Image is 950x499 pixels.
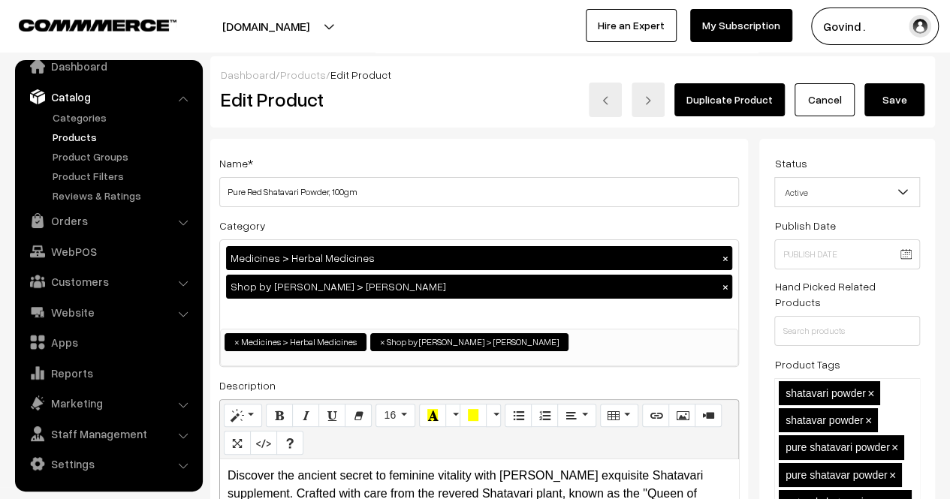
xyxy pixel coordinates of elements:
span: × [865,414,872,427]
a: Cancel [795,83,855,116]
label: Description [219,377,276,393]
button: Bold (CTRL+B) [266,404,293,428]
a: Dashboard [221,68,276,81]
span: × [380,335,385,349]
span: × [889,469,896,482]
img: left-arrow.png [601,96,610,105]
label: Hand Picked Related Products [774,278,920,310]
input: Publish Date [774,239,920,269]
button: Code View [250,431,277,455]
button: Full Screen [224,431,251,455]
a: Orders [19,207,198,234]
button: Font Size [375,404,415,428]
span: × [891,441,898,454]
a: Products [49,129,198,145]
a: Catalog [19,83,198,110]
a: Duplicate Product [674,83,785,116]
a: Customers [19,268,198,295]
button: Save [864,83,924,116]
li: Shop by Gaushala > Surbhi - Shivram Swadeshi Utpad [370,333,568,351]
img: user [909,15,931,38]
button: Govind . [811,8,939,45]
input: Name [219,177,739,207]
a: Products [280,68,326,81]
button: × [718,251,731,265]
h2: Edit Product [221,88,501,111]
button: Help [276,431,303,455]
span: pure shatavari powder [786,441,890,453]
button: More Color [445,404,460,428]
button: Recent Color [419,404,446,428]
a: Dashboard [19,53,198,80]
a: Hire an Expert [586,9,677,42]
span: Active [775,179,919,206]
button: Unordered list (CTRL+SHIFT+NUM7) [505,404,532,428]
span: shatavar powder [786,414,864,426]
button: [DOMAIN_NAME] [170,8,362,45]
img: right-arrow.png [644,96,653,105]
a: Apps [19,329,198,356]
a: WebPOS [19,238,198,265]
img: COMMMERCE [19,20,176,31]
div: / / [221,67,924,83]
label: Publish Date [774,218,835,233]
a: Marketing [19,389,198,416]
button: Underline (CTRL+U) [318,404,345,428]
button: Table [600,404,638,428]
a: Reports [19,359,198,386]
span: Active [774,177,920,207]
label: Product Tags [774,356,840,372]
a: COMMMERCE [19,15,150,33]
button: Background Color [460,404,487,428]
span: Edit Product [330,68,391,81]
a: Product Groups [49,149,198,164]
label: Status [774,155,807,171]
span: × [867,387,874,400]
div: Shop by [PERSON_NAME] > [PERSON_NAME] [226,275,732,299]
span: shatavari powder [786,387,866,399]
input: Search products [774,316,920,346]
button: Picture [668,404,695,428]
button: × [718,280,731,293]
button: Link (CTRL+K) [642,404,669,428]
li: Medicines > Herbal Medicines [225,333,366,351]
label: Name [219,155,253,171]
button: Remove Font Style (CTRL+\) [345,404,372,428]
button: Style [224,404,262,428]
button: Ordered list (CTRL+SHIFT+NUM8) [531,404,558,428]
span: pure shatavar powder [786,469,887,481]
a: Categories [49,110,198,125]
div: Medicines > Herbal Medicines [226,246,732,270]
a: My Subscription [690,9,792,42]
a: Reviews & Ratings [49,188,198,203]
a: Website [19,299,198,326]
button: More Color [486,404,501,428]
span: × [234,335,240,349]
a: Product Filters [49,168,198,184]
span: 16 [384,409,396,421]
button: Paragraph [557,404,596,428]
button: Video [695,404,722,428]
button: Italic (CTRL+I) [292,404,319,428]
a: Settings [19,450,198,477]
a: Staff Management [19,420,198,447]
